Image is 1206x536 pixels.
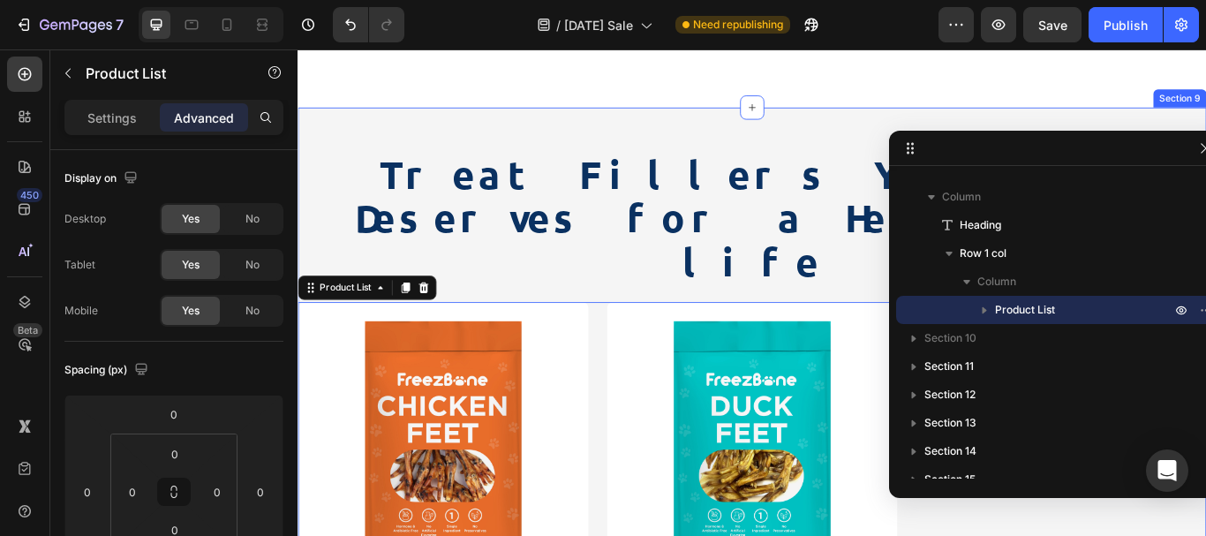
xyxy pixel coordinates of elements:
[556,16,561,34] span: /
[693,17,783,33] span: Need republishing
[182,303,200,319] span: Yes
[247,479,274,505] input: 0
[22,270,89,286] div: Product List
[64,167,141,191] div: Display on
[174,109,234,127] p: Advanced
[7,7,132,42] button: 7
[245,257,260,273] span: No
[924,386,976,404] span: Section 12
[245,211,260,227] span: No
[924,442,976,460] span: Section 14
[64,211,106,227] div: Desktop
[924,471,976,488] span: Section 15
[87,109,137,127] p: Settings
[977,273,1016,291] span: Column
[942,188,981,206] span: Column
[156,401,192,427] input: 0
[1146,449,1188,492] div: Open Intercom Messenger
[86,63,236,84] p: Product List
[119,479,146,505] input: 0px
[116,14,124,35] p: 7
[245,303,260,319] span: No
[924,358,974,375] span: Section 11
[182,257,200,273] span: Yes
[204,479,230,505] input: 0px
[1038,18,1067,33] span: Save
[564,16,633,34] span: [DATE] Sale
[333,7,404,42] div: Undo/Redo
[13,323,42,337] div: Beta
[924,414,976,432] span: Section 13
[182,211,200,227] span: Yes
[17,188,42,202] div: 450
[74,479,101,505] input: 0
[66,118,993,276] strong: Treat Fillers Your Dog Deserves for a Healthier life
[298,49,1206,536] iframe: Design area
[924,329,976,347] span: Section 10
[1089,7,1163,42] button: Publish
[1001,49,1056,65] div: Section 9
[1023,7,1082,42] button: Save
[157,441,192,467] input: 0px
[64,359,152,382] div: Spacing (px)
[64,303,98,319] div: Mobile
[1104,16,1148,34] div: Publish
[64,257,95,273] div: Tablet
[960,245,1006,262] span: Row 1 col
[995,301,1055,319] span: Product List
[960,216,1001,234] span: Heading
